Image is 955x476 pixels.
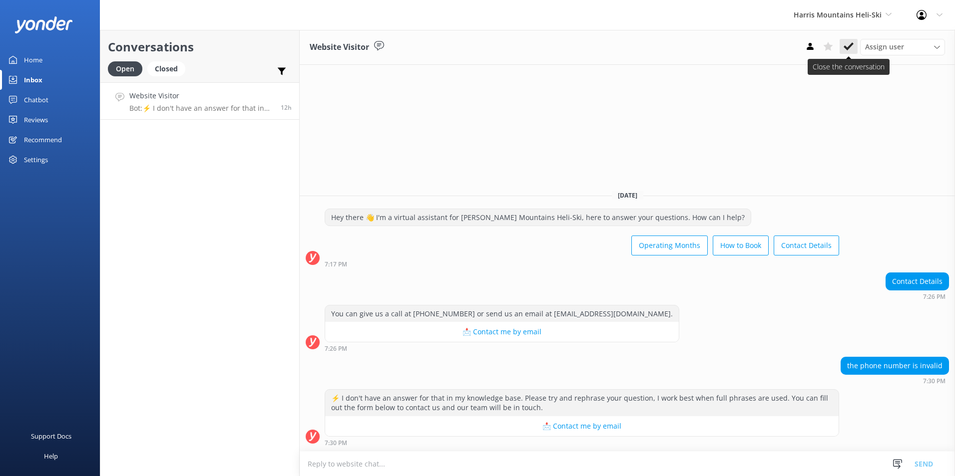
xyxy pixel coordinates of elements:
[325,345,679,352] div: 07:26pm 18-Aug-2025 (UTC +12:00) Pacific/Auckland
[631,236,708,255] button: Operating Months
[841,377,949,384] div: 07:30pm 18-Aug-2025 (UTC +12:00) Pacific/Auckland
[325,322,679,342] button: 📩 Contact me by email
[841,357,949,374] div: the phone number is invalid
[24,50,42,70] div: Home
[108,37,292,56] h2: Conversations
[31,426,71,446] div: Support Docs
[325,209,751,226] div: Hey there 👋 I'm a virtual assistant for [PERSON_NAME] Mountains Heli-Ski, here to answer your que...
[100,82,299,120] a: Website VisitorBot:⚡ I don't have an answer for that in my knowledge base. Please try and rephras...
[713,236,769,255] button: How to Book
[923,294,946,300] strong: 7:26 PM
[15,16,72,33] img: yonder-white-logo.png
[325,390,839,416] div: ⚡ I don't have an answer for that in my knowledge base. Please try and rephrase your question, I ...
[325,439,839,446] div: 07:30pm 18-Aug-2025 (UTC +12:00) Pacific/Auckland
[325,416,839,436] button: 📩 Contact me by email
[325,346,347,352] strong: 7:26 PM
[310,41,369,54] h3: Website Visitor
[325,305,679,322] div: You can give us a call at [PHONE_NUMBER] or send us an email at [EMAIL_ADDRESS][DOMAIN_NAME].
[325,261,347,267] strong: 7:17 PM
[147,63,190,74] a: Closed
[24,110,48,130] div: Reviews
[923,378,946,384] strong: 7:30 PM
[325,440,347,446] strong: 7:30 PM
[794,10,882,19] span: Harris Mountains Heli-Ski
[24,70,42,90] div: Inbox
[44,446,58,466] div: Help
[108,63,147,74] a: Open
[612,191,643,200] span: [DATE]
[774,236,839,255] button: Contact Details
[147,61,185,76] div: Closed
[24,90,48,110] div: Chatbot
[281,103,292,112] span: 07:30pm 18-Aug-2025 (UTC +12:00) Pacific/Auckland
[325,260,839,267] div: 07:17pm 18-Aug-2025 (UTC +12:00) Pacific/Auckland
[24,150,48,170] div: Settings
[129,90,273,101] h4: Website Visitor
[886,293,949,300] div: 07:26pm 18-Aug-2025 (UTC +12:00) Pacific/Auckland
[129,104,273,113] p: Bot: ⚡ I don't have an answer for that in my knowledge base. Please try and rephrase your questio...
[865,41,904,52] span: Assign user
[886,273,949,290] div: Contact Details
[108,61,142,76] div: Open
[860,39,945,55] div: Assign User
[24,130,62,150] div: Recommend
